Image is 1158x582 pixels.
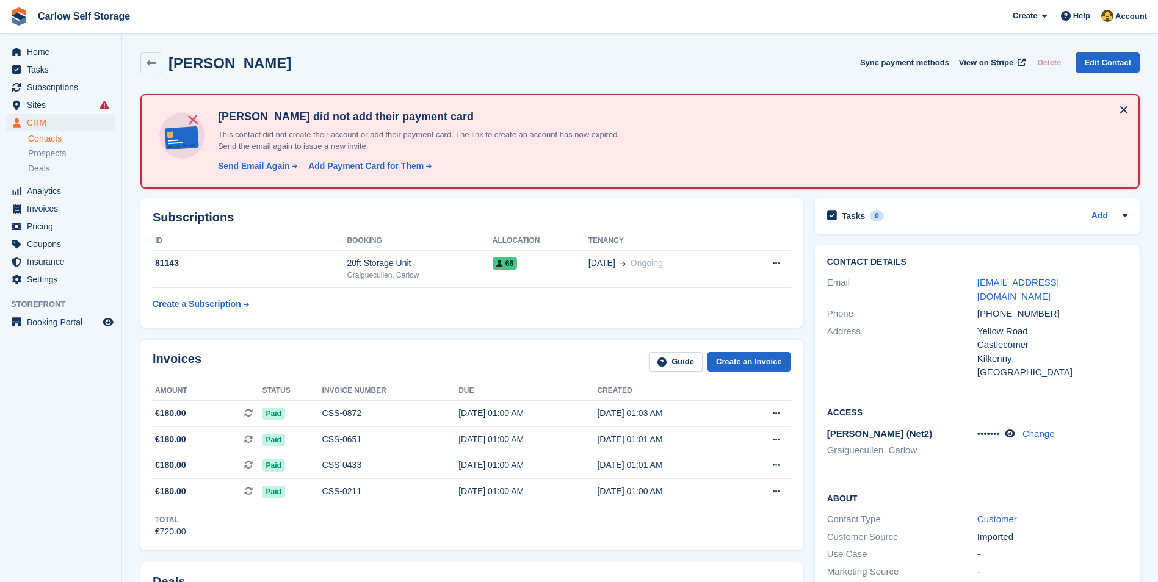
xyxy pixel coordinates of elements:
[827,325,977,379] div: Address
[6,253,115,270] a: menu
[1032,52,1066,73] button: Delete
[27,218,100,235] span: Pricing
[493,231,588,251] th: Allocation
[977,514,1017,524] a: Customer
[458,459,597,472] div: [DATE] 01:00 AM
[6,79,115,96] a: menu
[827,257,1127,267] h2: Contact Details
[6,235,115,253] a: menu
[28,133,115,145] a: Contacts
[631,258,663,268] span: Ongoing
[977,352,1127,366] div: Kilkenny
[458,485,597,498] div: [DATE] 01:00 AM
[588,257,615,270] span: [DATE]
[597,459,736,472] div: [DATE] 01:01 AM
[977,338,1127,352] div: Castlecomer
[6,61,115,78] a: menu
[153,210,791,225] h2: Subscriptions
[649,352,703,372] a: Guide
[155,433,186,446] span: €180.00
[588,231,739,251] th: Tenancy
[6,314,115,331] a: menu
[28,147,115,160] a: Prospects
[155,485,186,498] span: €180.00
[827,565,977,579] div: Marketing Source
[27,114,100,131] span: CRM
[827,547,977,561] div: Use Case
[213,129,640,153] p: This contact did not create their account or add their payment card. The link to create an accoun...
[347,270,492,281] div: Graiguecullen, Carlow
[155,525,186,538] div: €720.00
[27,61,100,78] span: Tasks
[1076,52,1140,73] a: Edit Contact
[1115,10,1147,23] span: Account
[977,307,1127,321] div: [PHONE_NUMBER]
[262,408,285,420] span: Paid
[262,434,285,446] span: Paid
[27,79,100,96] span: Subscriptions
[6,271,115,288] a: menu
[870,210,884,221] div: 0
[28,162,115,175] a: Deals
[322,433,459,446] div: CSS-0651
[27,43,100,60] span: Home
[262,486,285,498] span: Paid
[156,110,208,162] img: no-card-linked-e7822e413c904bf8b177c4d89f31251c4716f9871600ec3ca5bfc59e148c83f4.svg
[827,512,977,526] div: Contact Type
[322,459,459,472] div: CSS-0433
[1091,209,1108,223] a: Add
[827,276,977,303] div: Email
[347,231,492,251] th: Booking
[153,298,241,311] div: Create a Subscription
[977,428,1000,439] span: •••••••
[153,352,201,372] h2: Invoices
[153,257,347,270] div: 81143
[6,182,115,199] a: menu
[10,7,28,26] img: stora-icon-8386f47178a22dfd0bd8f6a31ec36ba5ce8667c1dd55bd0f319d3a0aa187defe.svg
[28,148,66,159] span: Prospects
[27,200,100,217] span: Invoices
[977,547,1127,561] div: -
[827,492,1127,504] h2: About
[27,314,100,331] span: Booking Portal
[458,433,597,446] div: [DATE] 01:00 AM
[322,485,459,498] div: CSS-0211
[28,163,50,174] span: Deals
[6,200,115,217] a: menu
[6,43,115,60] a: menu
[27,271,100,288] span: Settings
[155,407,186,420] span: €180.00
[1101,10,1113,22] img: Kevin Moore
[458,407,597,420] div: [DATE] 01:00 AM
[827,444,977,458] li: Graiguecullen, Carlow
[262,381,322,401] th: Status
[6,114,115,131] a: menu
[27,235,100,253] span: Coupons
[977,325,1127,339] div: Yellow Road
[977,565,1127,579] div: -
[27,96,100,113] span: Sites
[597,433,736,446] div: [DATE] 01:01 AM
[493,257,517,270] span: 66
[308,160,424,173] div: Add Payment Card for Them
[860,52,949,73] button: Sync payment methods
[977,530,1127,544] div: Imported
[27,182,100,199] span: Analytics
[597,381,736,401] th: Created
[303,160,433,173] a: Add Payment Card for Them
[218,160,290,173] div: Send Email Again
[954,52,1028,73] a: View on Stripe
[322,407,459,420] div: CSS-0872
[977,365,1127,379] div: [GEOGRAPHIC_DATA]
[597,407,736,420] div: [DATE] 01:03 AM
[977,277,1059,301] a: [EMAIL_ADDRESS][DOMAIN_NAME]
[458,381,597,401] th: Due
[827,428,933,439] span: [PERSON_NAME] (Net2)
[597,485,736,498] div: [DATE] 01:00 AM
[153,231,347,251] th: ID
[322,381,459,401] th: Invoice number
[827,406,1127,418] h2: Access
[155,514,186,525] div: Total
[168,55,291,71] h2: [PERSON_NAME]
[347,257,492,270] div: 20ft Storage Unit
